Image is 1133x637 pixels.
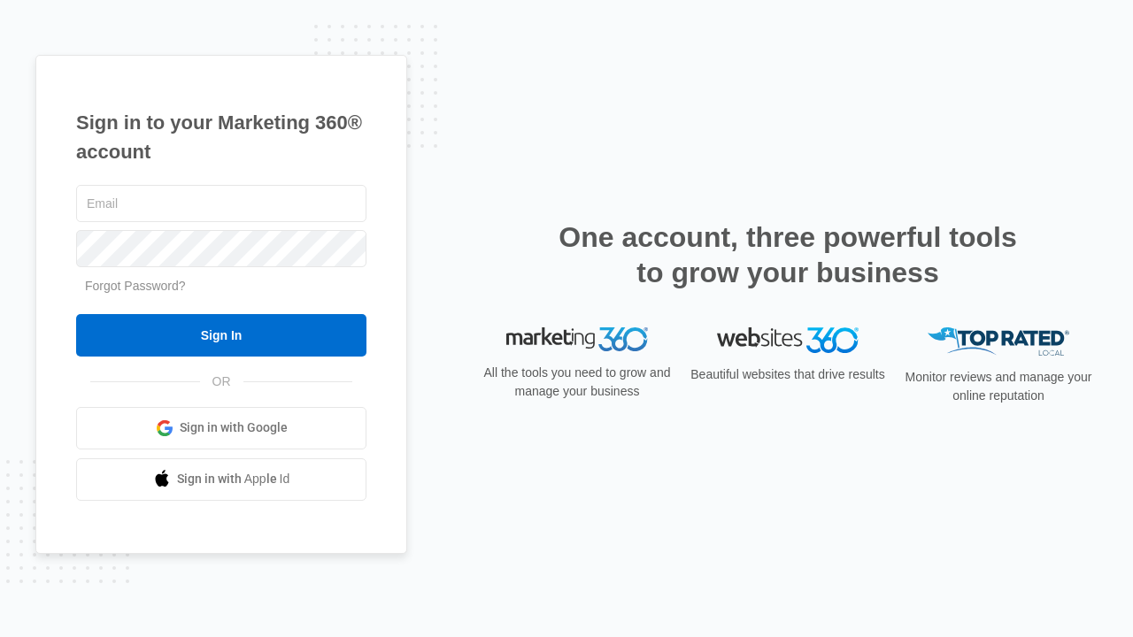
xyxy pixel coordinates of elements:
[717,327,859,353] img: Websites 360
[928,327,1069,357] img: Top Rated Local
[689,365,887,384] p: Beautiful websites that drive results
[76,314,366,357] input: Sign In
[506,327,648,352] img: Marketing 360
[200,372,243,391] span: OR
[553,219,1022,290] h2: One account, three powerful tools to grow your business
[180,418,288,437] span: Sign in with Google
[85,279,186,293] a: Forgot Password?
[899,368,1098,405] p: Monitor reviews and manage your online reputation
[76,407,366,449] a: Sign in with Google
[76,108,366,166] h1: Sign in to your Marketing 360® account
[177,470,290,488] span: Sign in with Apple Id
[76,458,366,501] a: Sign in with Apple Id
[76,185,366,222] input: Email
[478,364,676,401] p: All the tools you need to grow and manage your business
